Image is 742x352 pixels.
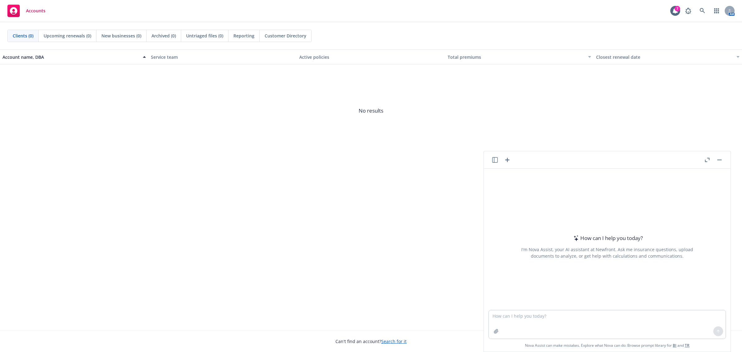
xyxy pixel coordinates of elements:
span: Customer Directory [265,32,306,39]
a: Report a Bug [682,5,694,17]
div: 7 [675,6,680,11]
div: Closest renewal date [596,54,733,60]
a: TR [685,343,689,348]
span: Archived (0) [151,32,176,39]
span: Can't find an account? [335,338,407,345]
div: Total premiums [448,54,584,60]
a: BI [673,343,676,348]
button: Active policies [297,49,445,64]
div: Account name, DBA [2,54,139,60]
span: New businesses (0) [101,32,141,39]
button: Service team [148,49,297,64]
span: Clients (0) [13,32,33,39]
div: Active policies [299,54,443,60]
button: Closest renewal date [594,49,742,64]
button: Total premiums [445,49,594,64]
div: Service team [151,54,294,60]
a: Search [696,5,709,17]
a: Accounts [5,2,48,19]
a: Switch app [710,5,723,17]
a: Search for it [381,338,407,344]
span: Reporting [233,32,254,39]
span: Upcoming renewals (0) [44,32,91,39]
span: Untriaged files (0) [186,32,223,39]
div: I'm Nova Assist, your AI assistant at Newfront. Ask me insurance questions, upload documents to a... [520,246,694,259]
span: Accounts [26,8,45,13]
span: Nova Assist can make mistakes. Explore what Nova can do: Browse prompt library for and [486,339,728,352]
div: How can I help you today? [572,234,643,242]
